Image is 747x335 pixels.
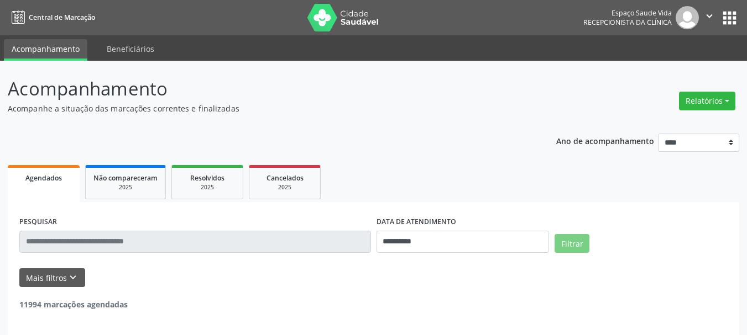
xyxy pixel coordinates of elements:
button: Filtrar [555,234,589,253]
label: DATA DE ATENDIMENTO [377,214,456,231]
span: Central de Marcação [29,13,95,22]
span: Recepcionista da clínica [583,18,672,27]
button: apps [720,8,739,28]
i: keyboard_arrow_down [67,272,79,284]
span: Agendados [25,173,62,183]
div: Espaço Saude Vida [583,8,672,18]
strong: 11994 marcações agendadas [19,299,128,310]
a: Beneficiários [99,39,162,59]
a: Central de Marcação [8,8,95,26]
span: Não compareceram [93,173,158,183]
p: Acompanhe a situação das marcações correntes e finalizadas [8,103,520,114]
button: Mais filtroskeyboard_arrow_down [19,268,85,288]
p: Acompanhamento [8,75,520,103]
button: Relatórios [679,92,735,110]
label: PESQUISAR [19,214,57,231]
a: Acompanhamento [4,39,87,61]
p: Ano de acompanhamento [556,134,654,147]
button:  [699,6,720,29]
div: 2025 [93,183,158,192]
span: Cancelados [267,173,304,183]
span: Resolvidos [190,173,224,183]
i:  [703,10,715,22]
div: 2025 [257,183,312,192]
img: img [676,6,699,29]
div: 2025 [180,183,235,192]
